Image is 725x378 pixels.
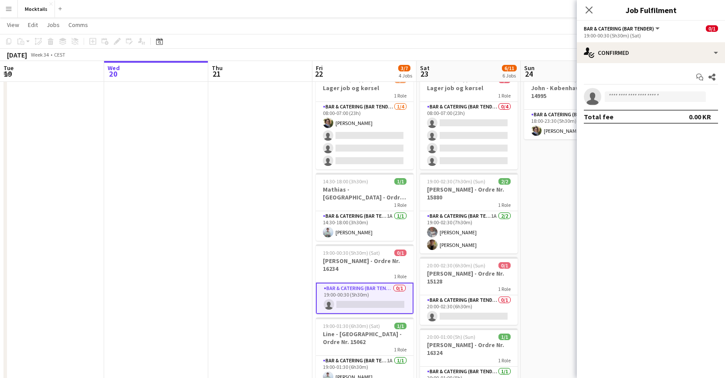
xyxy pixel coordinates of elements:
[212,64,223,72] span: Thu
[47,21,60,29] span: Jobs
[394,250,407,256] span: 0/1
[689,112,711,121] div: 0.00 KR
[419,69,430,79] span: 23
[420,211,518,253] app-card-role: Bar & Catering (Bar Tender)1A2/219:00-02:30 (7h30m)[PERSON_NAME][PERSON_NAME]
[584,25,661,32] button: Bar & Catering (Bar Tender)
[420,295,518,325] app-card-role: Bar & Catering (Bar Tender)0/120:00-02:30 (6h30m)
[210,69,223,79] span: 21
[420,173,518,253] app-job-card: 19:00-02:30 (7h30m) (Sun)2/2[PERSON_NAME] - Ordre Nr. 158801 RoleBar & Catering (Bar Tender)1A2/2...
[3,64,14,72] span: Tue
[524,64,535,72] span: Sun
[420,64,430,72] span: Sat
[65,19,91,30] a: Comms
[498,178,511,185] span: 2/2
[420,270,518,285] h3: [PERSON_NAME] - Ordre Nr. 15128
[394,92,407,99] span: 1 Role
[584,112,613,121] div: Total fee
[502,72,516,79] div: 6 Jobs
[7,51,27,59] div: [DATE]
[2,69,14,79] span: 19
[106,69,120,79] span: 20
[427,178,485,185] span: 19:00-02:30 (7h30m) (Sun)
[7,21,19,29] span: View
[420,341,518,357] h3: [PERSON_NAME] - Ordre Nr. 16324
[498,92,511,99] span: 1 Role
[316,84,413,92] h3: Lager job og kørsel
[498,357,511,364] span: 1 Role
[323,323,380,329] span: 19:00-01:30 (6h30m) (Sat)
[68,21,88,29] span: Comms
[316,71,413,169] app-job-card: 08:00-07:00 (23h) (Sat)1/4Lager job og kørsel1 RoleBar & Catering (Bar Tender)1/408:00-07:00 (23h...
[24,19,41,30] a: Edit
[706,25,718,32] span: 0/1
[577,42,725,63] div: Confirmed
[316,173,413,241] app-job-card: 14:30-18:00 (3h30m)1/1Mathias - [GEOGRAPHIC_DATA] - Ordre Nr. 158891 RoleBar & Catering (Bar Tend...
[323,250,380,256] span: 19:00-00:30 (5h30m) (Sat)
[316,64,323,72] span: Fri
[584,25,654,32] span: Bar & Catering (Bar Tender)
[43,19,63,30] a: Jobs
[29,51,51,58] span: Week 34
[316,244,413,314] app-job-card: 19:00-00:30 (5h30m) (Sat)0/1[PERSON_NAME] - Ordre Nr. 162341 RoleBar & Catering (Bar Tender)0/119...
[498,202,511,208] span: 1 Role
[420,186,518,201] h3: [PERSON_NAME] - Ordre Nr. 15880
[394,273,407,280] span: 1 Role
[420,84,518,92] h3: Lager job og kørsel
[502,65,517,71] span: 6/11
[54,51,65,58] div: CEST
[427,334,475,340] span: 20:00-01:00 (5h) (Sun)
[420,71,518,169] app-job-card: 08:00-07:00 (23h) (Sun)0/4Lager job og kørsel1 RoleBar & Catering (Bar Tender)0/408:00-07:00 (23h)
[3,19,23,30] a: View
[427,262,485,269] span: 20:00-02:30 (6h30m) (Sun)
[524,71,622,139] app-job-card: 18:00-23:30 (5h30m)1/1John - København - Ordre Nr. 149951 RoleBar & Catering (Bar Tender)2A1/118:...
[398,65,410,71] span: 3/7
[524,110,622,139] app-card-role: Bar & Catering (Bar Tender)2A1/118:00-23:30 (5h30m)[PERSON_NAME]
[524,84,622,100] h3: John - København - Ordre Nr. 14995
[394,323,407,329] span: 1/1
[316,330,413,346] h3: Line - [GEOGRAPHIC_DATA] - Ordre Nr. 15062
[498,334,511,340] span: 1/1
[108,64,120,72] span: Wed
[394,202,407,208] span: 1 Role
[399,72,412,79] div: 4 Jobs
[28,21,38,29] span: Edit
[584,32,718,39] div: 19:00-00:30 (5h30m) (Sat)
[394,178,407,185] span: 1/1
[498,262,511,269] span: 0/1
[316,186,413,201] h3: Mathias - [GEOGRAPHIC_DATA] - Ordre Nr. 15889
[577,4,725,16] h3: Job Fulfilment
[498,286,511,292] span: 1 Role
[315,69,323,79] span: 22
[316,283,413,314] app-card-role: Bar & Catering (Bar Tender)0/119:00-00:30 (5h30m)
[18,0,55,17] button: Mocktails
[394,346,407,353] span: 1 Role
[420,102,518,169] app-card-role: Bar & Catering (Bar Tender)0/408:00-07:00 (23h)
[323,178,368,185] span: 14:30-18:00 (3h30m)
[316,102,413,169] app-card-role: Bar & Catering (Bar Tender)1/408:00-07:00 (23h)[PERSON_NAME]
[316,257,413,273] h3: [PERSON_NAME] - Ordre Nr. 16234
[316,211,413,241] app-card-role: Bar & Catering (Bar Tender)1A1/114:30-18:00 (3h30m)[PERSON_NAME]
[523,69,535,79] span: 24
[420,257,518,325] app-job-card: 20:00-02:30 (6h30m) (Sun)0/1[PERSON_NAME] - Ordre Nr. 151281 RoleBar & Catering (Bar Tender)0/120...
